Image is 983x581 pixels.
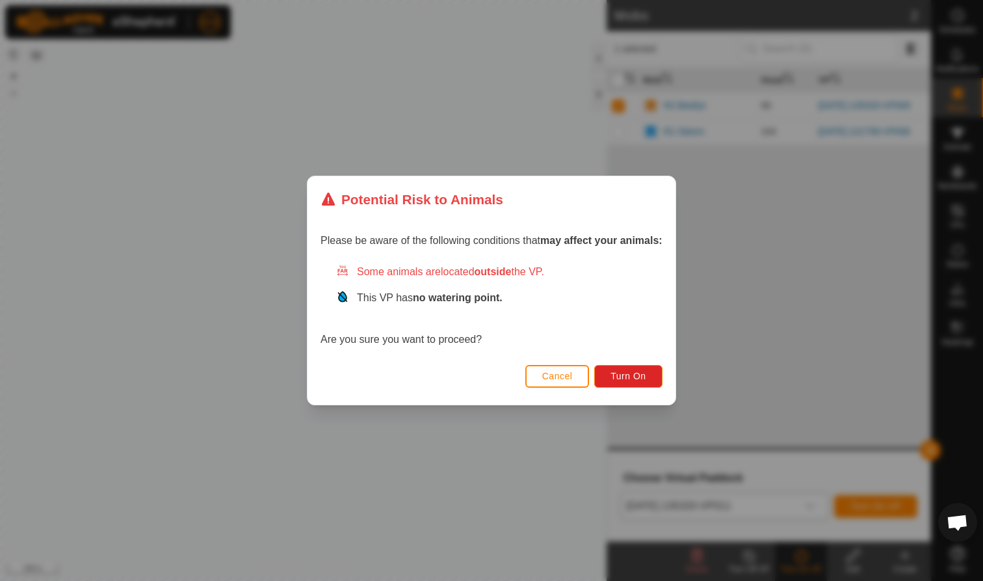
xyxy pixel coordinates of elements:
[441,266,544,277] span: located the VP.
[611,371,646,381] span: Turn On
[336,264,662,280] div: Some animals are
[475,266,512,277] strong: outside
[542,371,573,381] span: Cancel
[321,264,662,347] div: Are you sure you want to proceed?
[595,365,662,388] button: Turn On
[413,292,503,303] strong: no watering point.
[540,235,662,246] strong: may affect your animals:
[938,503,977,542] a: Open chat
[357,292,503,303] span: This VP has
[321,235,662,246] span: Please be aware of the following conditions that
[321,189,503,209] div: Potential Risk to Animals
[525,365,590,388] button: Cancel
